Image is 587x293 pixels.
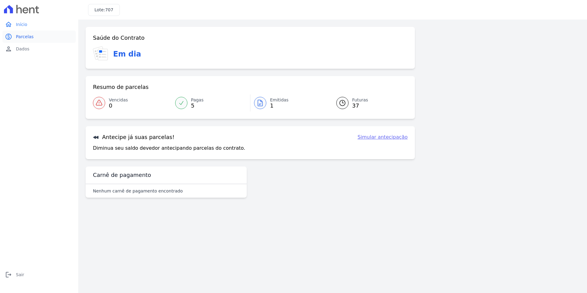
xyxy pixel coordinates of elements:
[352,97,368,103] span: Futuras
[270,97,289,103] span: Emitidas
[93,134,175,141] h3: Antecipe já suas parcelas!
[5,21,12,28] i: home
[16,46,29,52] span: Dados
[109,103,128,108] span: 0
[5,33,12,40] i: paid
[2,269,76,281] a: logoutSair
[5,271,12,278] i: logout
[93,145,245,152] p: Diminua seu saldo devedor antecipando parcelas do contrato.
[16,34,34,40] span: Parcelas
[94,7,113,13] h3: Lote:
[250,94,329,112] a: Emitidas 1
[2,43,76,55] a: personDados
[93,83,149,91] h3: Resumo de parcelas
[2,31,76,43] a: paidParcelas
[93,171,151,179] h3: Carnê de pagamento
[270,103,289,108] span: 1
[105,7,113,12] span: 707
[5,45,12,53] i: person
[16,21,27,27] span: Início
[109,97,128,103] span: Vencidas
[93,94,172,112] a: Vencidas 0
[357,134,408,141] a: Simular antecipação
[191,103,204,108] span: 5
[191,97,204,103] span: Pagas
[93,188,183,194] p: Nenhum carnê de pagamento encontrado
[172,94,250,112] a: Pagas 5
[113,49,141,60] h3: Em dia
[2,18,76,31] a: homeInício
[16,272,24,278] span: Sair
[329,94,408,112] a: Futuras 37
[93,34,145,42] h3: Saúde do Contrato
[352,103,368,108] span: 37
